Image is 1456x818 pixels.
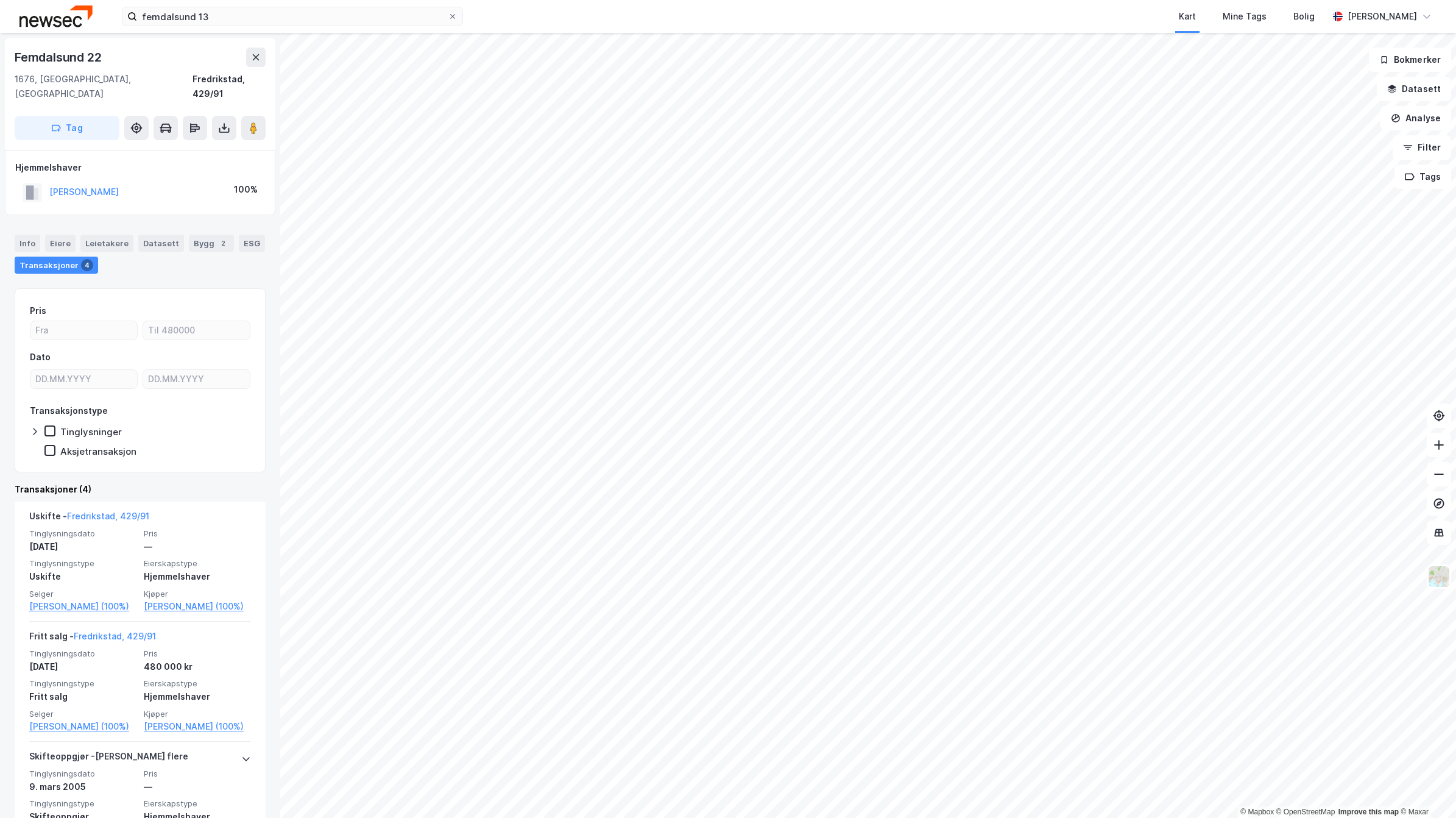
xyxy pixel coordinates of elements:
[30,350,51,365] div: Dato
[144,569,251,584] div: Hjemmelshaver
[138,235,184,252] div: Datasett
[29,629,156,649] div: Fritt salg -
[15,116,119,140] button: Tag
[1377,77,1451,101] button: Datasett
[81,259,93,271] div: 4
[1348,9,1417,24] div: [PERSON_NAME]
[1223,9,1267,24] div: Mine Tags
[193,72,266,101] div: Fredrikstad, 429/91
[19,5,93,27] img: newsec-logo.f6e21ccffca1b3a03d2d.png
[1240,808,1274,816] a: Mapbox
[29,558,136,569] span: Tinglysningstype
[144,589,251,599] span: Kjøper
[234,182,258,197] div: 100%
[15,160,265,175] div: Hjemmelshaver
[29,689,136,704] div: Fritt salg
[1293,9,1315,24] div: Bolig
[144,539,251,554] div: —
[143,321,250,340] input: Til 480000
[15,257,98,274] div: Transaksjoner
[29,769,136,779] span: Tinglysningsdato
[144,649,251,659] span: Pris
[29,649,136,659] span: Tinglysningsdato
[30,404,108,418] div: Transaksjonstype
[15,72,193,101] div: 1676, [GEOGRAPHIC_DATA], [GEOGRAPHIC_DATA]
[29,660,136,674] div: [DATE]
[1380,106,1451,130] button: Analyse
[60,426,122,438] div: Tinglysninger
[67,511,149,521] a: Fredrikstad, 429/91
[30,321,137,340] input: Fra
[15,235,40,252] div: Info
[1394,165,1451,189] button: Tags
[15,48,104,67] div: Femdalsund 22
[29,678,136,689] span: Tinglysningstype
[29,798,136,809] span: Tinglysningstype
[29,749,188,769] div: Skifteoppgjør - [PERSON_NAME] flere
[1276,808,1335,816] a: OpenStreetMap
[30,370,137,388] input: DD.MM.YYYY
[144,780,251,794] div: —
[74,631,156,641] a: Fredrikstad, 429/91
[217,237,229,249] div: 2
[29,528,136,539] span: Tinglysningsdato
[1427,565,1451,588] img: Z
[30,304,46,318] div: Pris
[29,539,136,554] div: [DATE]
[144,660,251,674] div: 480 000 kr
[1338,808,1399,816] a: Improve this map
[189,235,234,252] div: Bygg
[29,509,149,528] div: Uskifte -
[144,689,251,704] div: Hjemmelshaver
[29,780,136,794] div: 9. mars 2005
[144,599,251,614] a: [PERSON_NAME] (100%)
[143,370,250,388] input: DD.MM.YYYY
[1179,9,1196,24] div: Kart
[29,589,136,599] span: Selger
[1395,759,1456,818] iframe: Chat Widget
[60,446,136,457] div: Aksjetransaksjon
[144,558,251,569] span: Eierskapstype
[144,709,251,719] span: Kjøper
[80,235,133,252] div: Leietakere
[144,798,251,809] span: Eierskapstype
[45,235,76,252] div: Eiere
[29,719,136,734] a: [PERSON_NAME] (100%)
[144,678,251,689] span: Eierskapstype
[15,482,266,497] div: Transaksjoner (4)
[29,709,136,719] span: Selger
[29,569,136,584] div: Uskifte
[1395,759,1456,818] div: Kontrollprogram for chat
[144,719,251,734] a: [PERSON_NAME] (100%)
[144,528,251,539] span: Pris
[1369,48,1451,72] button: Bokmerker
[239,235,265,252] div: ESG
[137,7,448,26] input: Søk på adresse, matrikkel, gårdeiere, leietakere eller personer
[29,599,136,614] a: [PERSON_NAME] (100%)
[144,769,251,779] span: Pris
[1393,135,1451,160] button: Filter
